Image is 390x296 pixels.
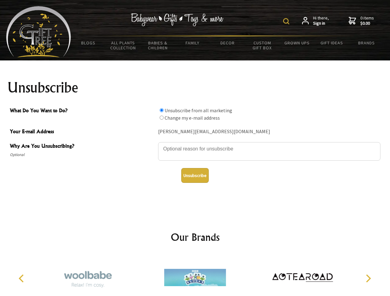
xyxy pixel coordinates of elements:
button: Previous [15,272,29,285]
a: Hi there,Sign in [302,15,329,26]
img: Babyware - Gifts - Toys and more... [6,6,71,57]
img: product search [283,18,289,24]
span: Hi there, [313,15,329,26]
input: What Do You Want to Do? [160,116,164,120]
span: What Do You Want to Do? [10,107,155,116]
strong: $0.00 [360,21,374,26]
textarea: Why Are You Unsubscribing? [158,142,380,161]
a: BLOGS [71,36,106,49]
button: Unsubscribe [181,168,209,183]
a: Family [175,36,210,49]
a: Custom Gift Box [245,36,280,54]
button: Next [361,272,375,285]
a: Brands [349,36,384,49]
div: [PERSON_NAME][EMAIL_ADDRESS][DOMAIN_NAME] [158,127,380,137]
h2: Our Brands [12,230,378,245]
span: Optional [10,151,155,158]
input: What Do You Want to Do? [160,108,164,112]
a: Grown Ups [279,36,314,49]
strong: Sign in [313,21,329,26]
span: Why Are You Unsubscribing? [10,142,155,151]
a: 0 items$0.00 [349,15,374,26]
h1: Unsubscribe [7,80,383,95]
a: Decor [210,36,245,49]
img: Babywear - Gifts - Toys & more [131,13,224,26]
a: Gift Ideas [314,36,349,49]
label: Change my e-mail address [165,115,220,121]
label: Unsubscribe from all marketing [165,107,232,113]
span: 0 items [360,15,374,26]
a: All Plants Collection [106,36,141,54]
a: Babies & Children [140,36,175,54]
span: Your E-mail Address [10,128,155,137]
